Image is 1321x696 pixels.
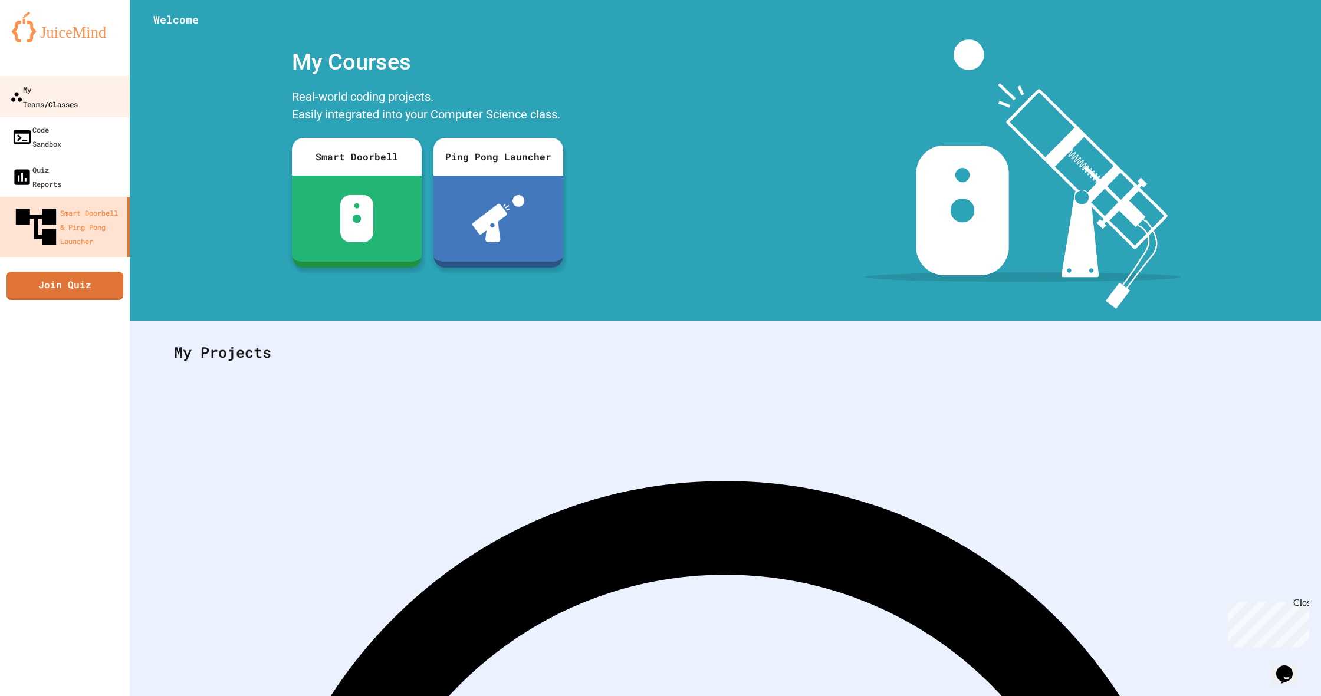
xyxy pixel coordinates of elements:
[5,5,81,75] div: Chat with us now!Close
[12,163,61,191] div: Quiz Reports
[286,39,569,85] div: My Courses
[12,12,118,42] img: logo-orange.svg
[292,138,422,176] div: Smart Doorbell
[10,82,78,111] div: My Teams/Classes
[162,329,1289,375] div: My Projects
[6,272,123,300] a: Join Quiz
[12,123,61,151] div: Code Sandbox
[286,85,569,129] div: Real-world coding projects. Easily integrated into your Computer Science class.
[340,195,374,242] img: sdb-white.svg
[865,39,1181,309] img: banner-image-my-projects.png
[1271,649,1309,684] iframe: chat widget
[433,138,563,176] div: Ping Pong Launcher
[472,195,525,242] img: ppl-with-ball.png
[1223,598,1309,648] iframe: chat widget
[12,203,123,251] div: Smart Doorbell & Ping Pong Launcher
